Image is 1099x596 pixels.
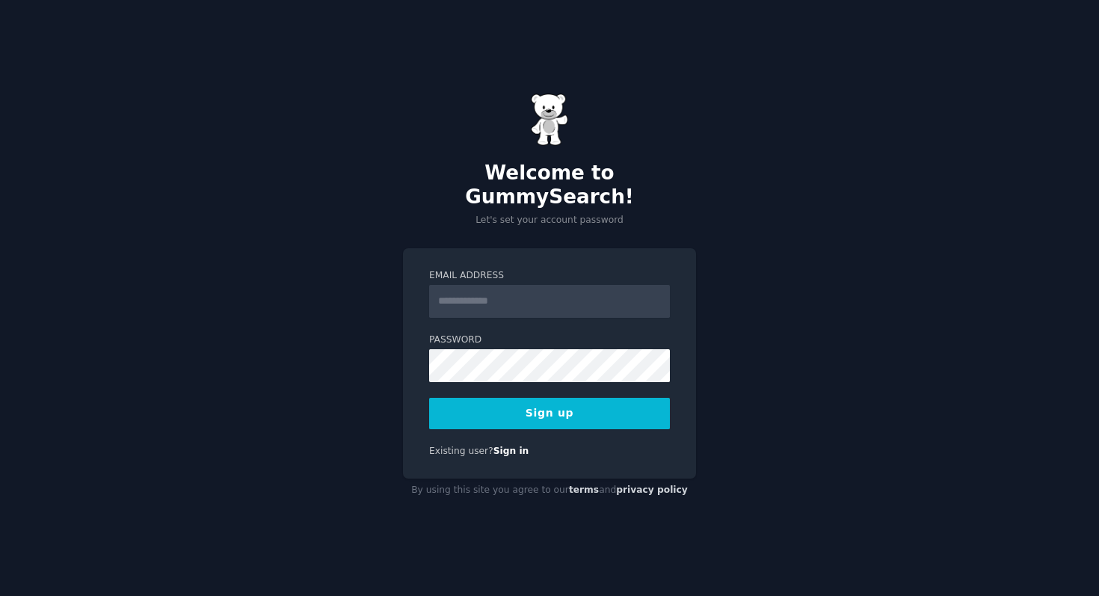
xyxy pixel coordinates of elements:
span: Existing user? [429,446,493,456]
label: Email Address [429,269,670,283]
a: Sign in [493,446,529,456]
a: terms [569,485,599,495]
h2: Welcome to GummySearch! [403,162,696,209]
a: privacy policy [616,485,688,495]
p: Let's set your account password [403,214,696,227]
img: Gummy Bear [531,93,568,146]
div: By using this site you agree to our and [403,479,696,503]
label: Password [429,334,670,347]
button: Sign up [429,398,670,429]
